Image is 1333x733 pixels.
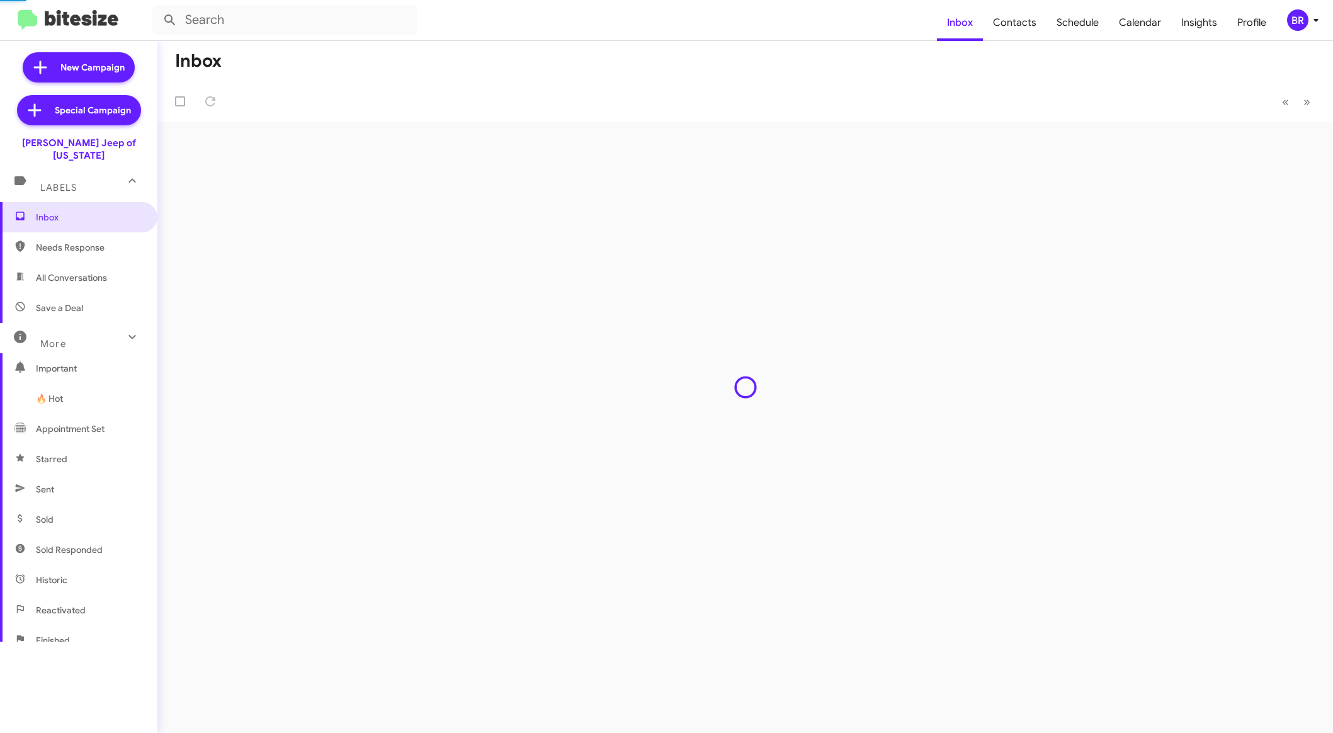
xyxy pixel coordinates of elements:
[40,338,66,349] span: More
[1296,89,1318,115] button: Next
[36,362,143,375] span: Important
[36,423,105,435] span: Appointment Set
[1227,4,1276,41] a: Profile
[36,513,54,526] span: Sold
[36,453,67,465] span: Starred
[1287,9,1308,31] div: BR
[36,604,86,617] span: Reactivated
[55,104,131,116] span: Special Campaign
[40,182,77,193] span: Labels
[1109,4,1171,41] a: Calendar
[36,483,54,496] span: Sent
[36,211,143,224] span: Inbox
[36,241,143,254] span: Needs Response
[1276,9,1319,31] button: BR
[36,574,67,586] span: Historic
[36,392,63,405] span: 🔥 Hot
[937,4,983,41] a: Inbox
[1047,4,1109,41] a: Schedule
[36,634,70,647] span: Finished
[1171,4,1227,41] a: Insights
[1303,94,1310,110] span: »
[36,302,83,314] span: Save a Deal
[983,4,1047,41] a: Contacts
[17,95,141,125] a: Special Campaign
[36,543,103,556] span: Sold Responded
[60,61,125,74] span: New Campaign
[175,51,222,71] h1: Inbox
[152,5,417,35] input: Search
[23,52,135,82] a: New Campaign
[36,271,107,284] span: All Conversations
[1275,89,1318,115] nav: Page navigation example
[1282,94,1289,110] span: «
[1274,89,1296,115] button: Previous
